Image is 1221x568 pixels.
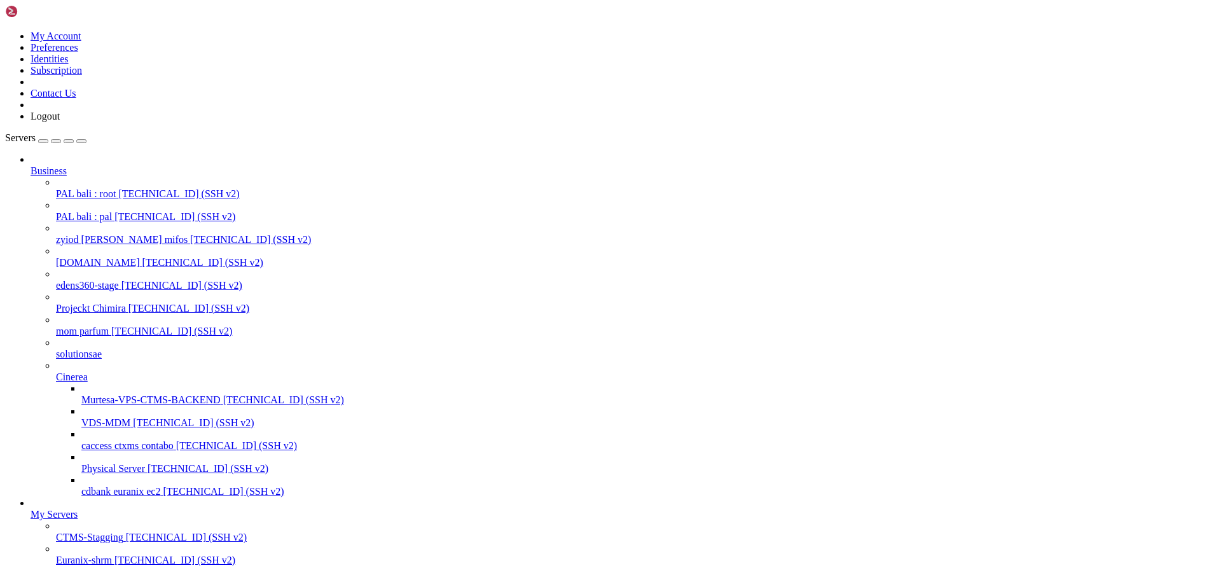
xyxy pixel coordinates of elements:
[56,234,188,245] span: zyiod [PERSON_NAME] mifos
[56,223,1216,246] li: zyiod [PERSON_NAME] mifos [TECHNICAL_ID] (SSH v2)
[31,165,1216,177] a: Business
[81,394,1216,406] a: Murtesa-VPS-CTMS-BACKEND [TECHNICAL_ID] (SSH v2)
[31,165,67,176] span: Business
[56,280,1216,291] a: edens360-stage [TECHNICAL_ID] (SSH v2)
[56,188,1216,200] a: PAL bali : root [TECHNICAL_ID] (SSH v2)
[56,246,1216,268] li: [DOMAIN_NAME] [TECHNICAL_ID] (SSH v2)
[56,520,1216,543] li: CTMS-Stagging [TECHNICAL_ID] (SSH v2)
[56,555,1216,566] a: Euranix-shrm [TECHNICAL_ID] (SSH v2)
[56,326,109,336] span: mom parfum
[56,349,102,359] span: solutionsae
[121,280,242,291] span: [TECHNICAL_ID] (SSH v2)
[56,188,116,199] span: PAL bali : root
[163,486,284,497] span: [TECHNICAL_ID] (SSH v2)
[128,303,249,314] span: [TECHNICAL_ID] (SSH v2)
[56,314,1216,337] li: mom parfum [TECHNICAL_ID] (SSH v2)
[31,509,1216,520] a: My Servers
[31,31,81,41] a: My Account
[56,349,1216,360] a: solutionsae
[81,417,1216,429] a: VDS-MDM [TECHNICAL_ID] (SSH v2)
[81,440,1216,452] a: caccess ctxms contabo [TECHNICAL_ID] (SSH v2)
[56,326,1216,337] a: mom parfum [TECHNICAL_ID] (SSH v2)
[31,509,78,520] span: My Servers
[31,111,60,121] a: Logout
[81,474,1216,497] li: cdbank euranix ec2 [TECHNICAL_ID] (SSH v2)
[81,486,160,497] span: cdbank euranix ec2
[56,532,123,543] span: CTMS-Stagging
[142,257,263,268] span: [TECHNICAL_ID] (SSH v2)
[81,463,1216,474] a: Physical Server [TECHNICAL_ID] (SSH v2)
[114,211,235,222] span: [TECHNICAL_ID] (SSH v2)
[81,440,174,451] span: caccess ctxms contabo
[31,53,69,64] a: Identities
[31,88,76,99] a: Contact Us
[31,65,82,76] a: Subscription
[81,394,221,405] span: Murtesa-VPS-CTMS-BACKEND
[56,177,1216,200] li: PAL bali : root [TECHNICAL_ID] (SSH v2)
[5,5,78,18] img: Shellngn
[190,234,311,245] span: [TECHNICAL_ID] (SSH v2)
[81,486,1216,497] a: cdbank euranix ec2 [TECHNICAL_ID] (SSH v2)
[114,555,235,565] span: [TECHNICAL_ID] (SSH v2)
[81,383,1216,406] li: Murtesa-VPS-CTMS-BACKEND [TECHNICAL_ID] (SSH v2)
[223,394,344,405] span: [TECHNICAL_ID] (SSH v2)
[56,360,1216,497] li: Cinerea
[56,200,1216,223] li: PAL bali : pal [TECHNICAL_ID] (SSH v2)
[56,291,1216,314] li: Projeckt Chimira [TECHNICAL_ID] (SSH v2)
[56,257,140,268] span: [DOMAIN_NAME]
[56,543,1216,566] li: Euranix-shrm [TECHNICAL_ID] (SSH v2)
[56,337,1216,360] li: solutionsae
[56,234,1216,246] a: zyiod [PERSON_NAME] mifos [TECHNICAL_ID] (SSH v2)
[56,371,88,382] span: Cinerea
[118,188,239,199] span: [TECHNICAL_ID] (SSH v2)
[81,429,1216,452] li: caccess ctxms contabo [TECHNICAL_ID] (SSH v2)
[56,371,1216,383] a: Cinerea
[56,280,119,291] span: edens360-stage
[148,463,268,474] span: [TECHNICAL_ID] (SSH v2)
[56,211,1216,223] a: PAL bali : pal [TECHNICAL_ID] (SSH v2)
[81,417,130,428] span: VDS-MDM
[176,440,297,451] span: [TECHNICAL_ID] (SSH v2)
[81,463,145,474] span: Physical Server
[111,326,232,336] span: [TECHNICAL_ID] (SSH v2)
[133,417,254,428] span: [TECHNICAL_ID] (SSH v2)
[5,132,36,143] span: Servers
[56,532,1216,543] a: CTMS-Stagging [TECHNICAL_ID] (SSH v2)
[56,303,1216,314] a: Projeckt Chimira [TECHNICAL_ID] (SSH v2)
[31,154,1216,497] li: Business
[31,42,78,53] a: Preferences
[126,532,247,543] span: [TECHNICAL_ID] (SSH v2)
[56,211,112,222] span: PAL bali : pal
[81,452,1216,474] li: Physical Server [TECHNICAL_ID] (SSH v2)
[56,303,126,314] span: Projeckt Chimira
[56,257,1216,268] a: [DOMAIN_NAME] [TECHNICAL_ID] (SSH v2)
[81,406,1216,429] li: VDS-MDM [TECHNICAL_ID] (SSH v2)
[5,132,86,143] a: Servers
[56,555,112,565] span: Euranix-shrm
[56,268,1216,291] li: edens360-stage [TECHNICAL_ID] (SSH v2)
